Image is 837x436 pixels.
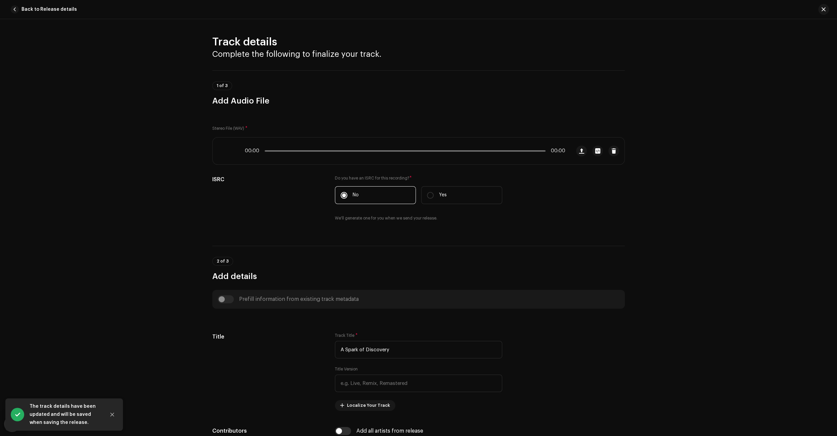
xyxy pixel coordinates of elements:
span: 1 of 3 [217,84,228,88]
div: Open Intercom Messenger [4,416,20,432]
small: We'll generate one for you when we send your release. [335,215,437,222]
div: The track details have been updated and will be saved when saving the release. [30,402,100,427]
span: 2 of 3 [217,259,229,263]
button: Localize Your Track [335,400,395,411]
h2: Track details [212,35,625,49]
h5: Title [212,333,324,341]
p: No [353,192,359,199]
h5: Contributors [212,427,324,435]
label: Track Title [335,333,358,338]
h3: Add details [212,271,625,282]
div: Add all artists from release [356,428,423,434]
label: Do you have an ISRC for this recording? [335,175,502,181]
h5: ISRC [212,175,324,184]
input: e.g. Live, Remix, Remastered [335,374,502,392]
h3: Add Audio File [212,95,625,106]
h3: Complete the following to finalize your track. [212,49,625,60]
span: Localize Your Track [347,399,390,412]
label: Title Version [335,366,358,372]
button: Close [105,408,119,421]
span: 00:00 [548,148,565,154]
input: Enter the name of the track [335,341,502,358]
span: 00:00 [245,148,262,154]
p: Yes [439,192,447,199]
small: Stereo File (WAV) [212,126,244,130]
